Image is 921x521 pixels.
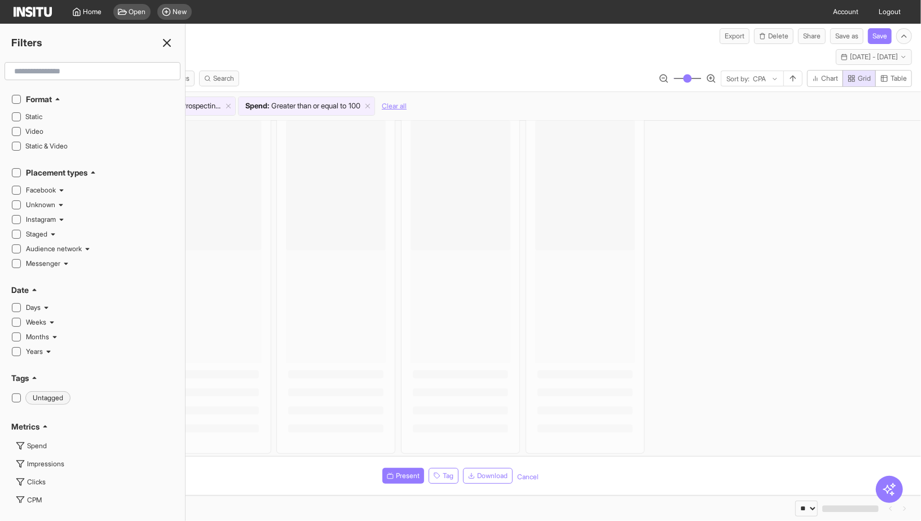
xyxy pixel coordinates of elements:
[891,74,907,83] span: Table
[11,437,174,455] button: Spend
[798,28,826,44] button: Share
[11,373,29,384] h2: Tags
[83,7,102,16] span: Home
[26,200,55,209] span: Unknown
[396,471,420,480] span: Present
[821,74,838,83] span: Chart
[26,94,52,105] h2: Format
[26,259,60,268] span: Messenger
[129,7,146,16] span: Open
[25,112,171,121] span: Static
[14,7,52,17] img: Logo
[173,7,187,16] span: New
[11,473,174,491] button: Clicks
[26,186,56,195] span: Facebook
[213,74,234,83] span: Search
[26,303,41,312] span: Days
[245,100,269,112] span: Spend :
[26,347,43,356] span: Years
[25,127,171,136] span: Video
[875,70,912,87] button: Table
[836,49,912,65] button: [DATE] - [DATE]
[858,74,871,83] span: Grid
[26,230,47,239] span: Staged
[27,496,42,505] span: CPM
[726,75,750,84] span: Sort by:
[11,491,174,509] button: CPM
[25,391,70,405] div: Delete tag
[843,70,876,87] button: Grid
[27,478,46,487] span: Clicks
[33,393,63,402] h2: Untagged
[11,421,39,432] h2: Metrics
[382,97,407,116] button: Clear all
[429,468,459,484] button: Tag
[27,441,47,450] span: Spend
[830,28,863,44] button: Save as
[11,455,174,473] button: Impressions
[349,100,360,112] span: 100
[807,70,843,87] button: Chart
[27,459,64,469] span: Impressions
[26,215,56,224] span: Instagram
[754,28,794,44] button: Delete
[271,100,346,112] span: Greater than or equal to
[11,35,42,51] h2: Filters
[463,468,513,484] button: Download
[26,167,87,178] h2: Placement types
[26,318,46,327] span: Weeks
[850,52,898,62] span: [DATE] - [DATE]
[517,472,539,481] button: Cancel
[11,284,29,296] h2: Date
[868,28,892,44] button: Save
[25,142,171,151] span: Static & Video
[26,244,82,253] span: Audience network
[199,71,239,86] button: Search
[477,471,508,480] span: Download
[26,332,49,342] span: Months
[720,28,750,44] button: Export
[382,468,424,484] button: Present
[239,97,374,115] div: Spend:Greater than or equal to100
[443,471,453,480] span: Tag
